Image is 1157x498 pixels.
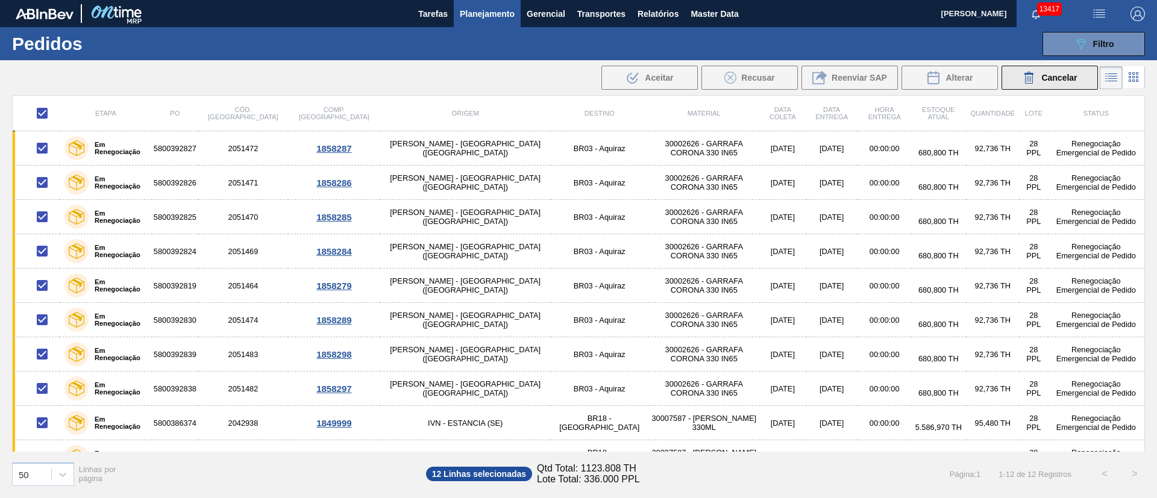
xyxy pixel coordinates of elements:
td: IVN - ESTANCIA (SE) [380,440,551,475]
td: Renegociação Emergencial de Pedido [1048,440,1145,475]
td: BR03 - Aquiraz [551,234,648,269]
a: Em Renegociação58003928392051483[PERSON_NAME] - [GEOGRAPHIC_DATA] ([GEOGRAPHIC_DATA])BR03 - Aquir... [13,337,1145,372]
td: 00:00:00 [858,269,911,303]
div: 50 [19,469,29,479]
td: [PERSON_NAME] - [GEOGRAPHIC_DATA] ([GEOGRAPHIC_DATA]) [380,131,551,166]
span: Status [1083,110,1109,117]
button: Reenviar SAP [801,66,898,90]
td: 92,736 TH [966,337,1020,372]
td: [PERSON_NAME] - [GEOGRAPHIC_DATA] ([GEOGRAPHIC_DATA]) [380,234,551,269]
td: [DATE] [760,337,806,372]
label: Em Renegociação [89,141,147,155]
td: 2042938 [198,406,288,440]
td: BR18 - [GEOGRAPHIC_DATA] [551,406,648,440]
span: Relatórios [638,7,679,21]
span: Estoque atual [922,106,955,120]
h1: Pedidos [12,37,192,51]
span: 680,800 TH [918,251,959,260]
span: Hora Entrega [868,106,901,120]
div: Cancelar Pedidos em Massa [1002,66,1098,90]
td: [PERSON_NAME] - [GEOGRAPHIC_DATA] ([GEOGRAPHIC_DATA]) [380,166,551,200]
td: BR03 - Aquiraz [551,131,648,166]
span: Data coleta [770,106,796,120]
button: Alterar [901,66,998,90]
td: [DATE] [760,234,806,269]
td: 28 PPL [1020,406,1048,440]
td: 28 PPL [1020,372,1048,406]
a: Em Renegociação58003928252051470[PERSON_NAME] - [GEOGRAPHIC_DATA] ([GEOGRAPHIC_DATA])BR03 - Aquir... [13,200,1145,234]
td: 30002626 - GARRAFA CORONA 330 IN65 [648,200,760,234]
img: TNhmsLtSVTkK8tSr43FrP2fwEKptu5GPRR3wAAAABJRU5ErkJggg== [16,8,74,19]
td: [PERSON_NAME] - [GEOGRAPHIC_DATA] ([GEOGRAPHIC_DATA]) [380,372,551,406]
td: 2051474 [198,303,288,337]
td: 30007587 - [PERSON_NAME] 330ML [648,406,760,440]
td: BR03 - Aquiraz [551,166,648,200]
td: Renegociação Emergencial de Pedido [1048,131,1145,166]
td: BR03 - Aquiraz [551,303,648,337]
td: 00:00:00 [858,166,911,200]
a: Em Renegociação58003862892042907IVN - ESTANCIA (SE)BR18 - [GEOGRAPHIC_DATA]30007587 - [PERSON_NAM... [13,440,1145,475]
td: 2051483 [198,337,288,372]
span: Data Entrega [815,106,848,120]
a: Em Renegociação58003928192051464[PERSON_NAME] - [GEOGRAPHIC_DATA] ([GEOGRAPHIC_DATA])BR03 - Aquir... [13,269,1145,303]
span: Destino [585,110,615,117]
td: BR03 - Aquiraz [551,337,648,372]
div: 1849999 [290,418,378,428]
td: 5800386374 [152,406,198,440]
td: 2051472 [198,131,288,166]
label: Em Renegociação [89,278,147,293]
td: 2051482 [198,372,288,406]
td: 28 PPL [1020,269,1048,303]
a: Em Renegociação58003863742042938IVN - ESTANCIA (SE)BR18 - [GEOGRAPHIC_DATA]30007587 - [PERSON_NAM... [13,406,1145,440]
a: Em Renegociação58003928272051472[PERSON_NAME] - [GEOGRAPHIC_DATA] ([GEOGRAPHIC_DATA])BR03 - Aquir... [13,131,1145,166]
td: Renegociação Emergencial de Pedido [1048,200,1145,234]
td: 30002626 - GARRAFA CORONA 330 IN65 [648,337,760,372]
td: [DATE] [806,406,858,440]
span: Qtd Total: 1123.808 TH [537,463,636,474]
td: [DATE] [806,337,858,372]
td: [DATE] [806,303,858,337]
a: Em Renegociação58003928262051471[PERSON_NAME] - [GEOGRAPHIC_DATA] ([GEOGRAPHIC_DATA])BR03 - Aquir... [13,166,1145,200]
button: < [1090,459,1120,489]
td: Renegociação Emergencial de Pedido [1048,166,1145,200]
span: 680,800 TH [918,285,959,294]
span: 5.586,970 TH [915,423,962,432]
td: 92,736 TH [966,269,1020,303]
td: [DATE] [806,200,858,234]
span: Lote Total: 336.000 PPL [537,474,640,485]
td: Renegociação Emergencial de Pedido [1048,234,1145,269]
div: 1858286 [290,178,378,188]
td: 92,736 TH [966,303,1020,337]
td: [DATE] [760,200,806,234]
td: [DATE] [760,406,806,440]
td: 00:00:00 [858,303,911,337]
td: 92,736 TH [966,131,1020,166]
td: 30007587 - [PERSON_NAME] 330ML [648,440,760,475]
span: 680,800 TH [918,182,959,191]
td: 92,736 TH [966,234,1020,269]
span: Cód. [GEOGRAPHIC_DATA] [208,106,278,120]
td: 28 PPL [1020,200,1048,234]
td: Renegociação Emergencial de Pedido [1048,372,1145,406]
button: Notificações [1017,5,1055,22]
td: 5800392819 [152,269,198,303]
span: 1 - 12 de 12 Registros [999,470,1071,479]
span: Lote [1025,110,1043,117]
span: Comp. [GEOGRAPHIC_DATA] [299,106,369,120]
span: Página : 1 [950,470,980,479]
td: [PERSON_NAME] - [GEOGRAPHIC_DATA] ([GEOGRAPHIC_DATA]) [380,269,551,303]
span: Tarefas [418,7,448,21]
td: 5800392839 [152,337,198,372]
td: 2051471 [198,166,288,200]
a: Em Renegociação58003928302051474[PERSON_NAME] - [GEOGRAPHIC_DATA] ([GEOGRAPHIC_DATA])BR03 - Aquir... [13,303,1145,337]
td: 92,736 TH [966,166,1020,200]
button: Recusar [701,66,798,90]
span: Planejamento [460,7,515,21]
span: Gerencial [527,7,565,21]
td: 28 PPL [1020,131,1048,166]
td: [DATE] [806,372,858,406]
td: [DATE] [806,234,858,269]
td: [DATE] [806,166,858,200]
div: 1858289 [290,315,378,325]
td: [DATE] [806,269,858,303]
